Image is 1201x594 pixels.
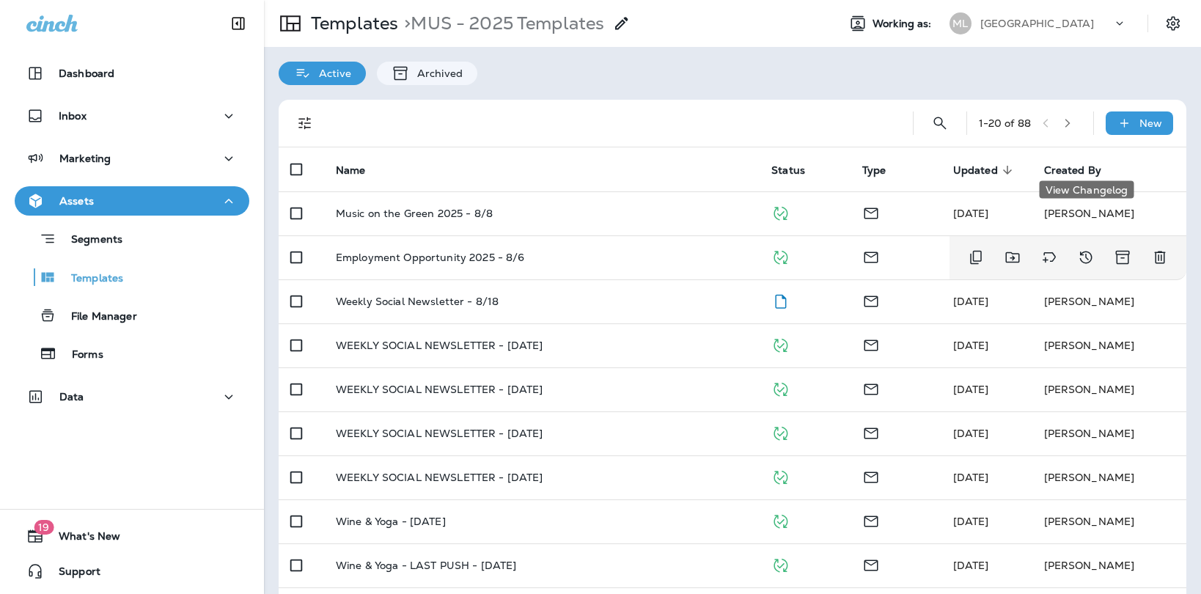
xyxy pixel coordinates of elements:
button: Marketing [15,144,249,173]
span: Published [771,205,790,219]
button: Filters [290,109,320,138]
button: Settings [1160,10,1186,37]
button: File Manager [15,300,249,331]
td: [PERSON_NAME] [1032,543,1186,587]
button: Segments [15,223,249,254]
span: Hailey Rutkowski [953,295,989,308]
span: Published [771,557,790,571]
span: Pam Borrisove [953,207,989,220]
td: [PERSON_NAME] [1032,191,1186,235]
span: Meredith Otero [953,427,989,440]
button: Dashboard [15,59,249,88]
button: Duplicate [961,243,991,272]
td: [PERSON_NAME] [1032,323,1186,367]
div: ML [950,12,972,34]
button: Support [15,557,249,586]
span: Meredith Otero [953,515,989,528]
button: View Changelog [1071,243,1101,272]
button: Archive [1108,243,1138,272]
p: Inbox [59,110,87,122]
span: Email [862,337,880,351]
span: Email [862,381,880,395]
span: Email [862,513,880,527]
button: Data [15,382,249,411]
span: Published [771,425,790,439]
span: Published [771,249,790,263]
p: Wine & Yoga - LAST PUSH - [DATE] [336,560,516,571]
span: Meredith Otero [953,339,989,352]
p: New [1139,117,1162,129]
p: Dashboard [59,67,114,79]
span: Email [862,557,880,571]
span: Email [862,205,880,219]
span: What's New [44,530,120,548]
span: Published [771,337,790,351]
span: Email [862,293,880,307]
span: Created By [1044,164,1101,177]
span: Name [336,164,366,177]
span: 19 [34,520,54,535]
span: Published [771,513,790,527]
button: Forms [15,338,249,369]
span: Status [771,164,805,177]
td: [PERSON_NAME] [1032,455,1186,499]
p: WEEKLY SOCIAL NEWSLETTER - [DATE] [336,472,543,483]
span: Working as: [873,18,935,30]
span: Name [336,164,385,177]
span: Email [862,425,880,439]
p: WEEKLY SOCIAL NEWSLETTER - [DATE] [336,340,543,351]
p: Segments [56,233,122,248]
span: Email [862,249,880,263]
p: Wine & Yoga - [DATE] [336,516,446,527]
p: Templates [56,272,123,286]
span: Meredith Otero [953,471,989,484]
td: [PERSON_NAME] [1032,279,1186,323]
p: WEEKLY SOCIAL NEWSLETTER - [DATE] [336,428,543,439]
span: Type [862,164,886,177]
button: Delete [1145,243,1175,272]
p: MUS - 2025 Templates [398,12,604,34]
p: Employment Opportunity 2025 - 8/6 [336,252,525,263]
span: Published [771,469,790,483]
button: Search Templates [925,109,955,138]
div: 1 - 20 of 88 [979,117,1031,129]
p: Weekly Social Newsletter - 8/18 [336,296,499,307]
span: Type [862,164,906,177]
button: Collapse Sidebar [218,9,259,38]
p: [GEOGRAPHIC_DATA] [980,18,1094,29]
span: Published [771,381,790,395]
button: Assets [15,186,249,216]
p: File Manager [56,310,137,324]
span: Email [862,469,880,483]
span: Draft [771,293,790,307]
td: [PERSON_NAME] [1032,499,1186,543]
div: View Changelog [1040,181,1134,199]
span: Meredith Otero [953,383,989,396]
span: Created By [1044,164,1120,177]
span: Status [771,164,824,177]
p: Forms [57,348,103,362]
p: Data [59,391,84,403]
button: Templates [15,262,249,293]
span: Updated [953,164,998,177]
button: Inbox [15,101,249,131]
td: [PERSON_NAME] [1032,411,1186,455]
span: Updated [953,164,1017,177]
p: Assets [59,195,94,207]
p: Archived [410,67,463,79]
button: 19What's New [15,521,249,551]
button: Move to folder [998,243,1027,272]
p: Marketing [59,153,111,164]
button: Add tags [1035,243,1064,272]
p: Templates [305,12,398,34]
p: WEEKLY SOCIAL NEWSLETTER - [DATE] [336,384,543,395]
span: Meredith Otero [953,559,989,572]
p: Music on the Green 2025 - 8/8 [336,208,493,219]
p: Active [312,67,351,79]
span: Support [44,565,100,583]
td: [PERSON_NAME] [1032,367,1186,411]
